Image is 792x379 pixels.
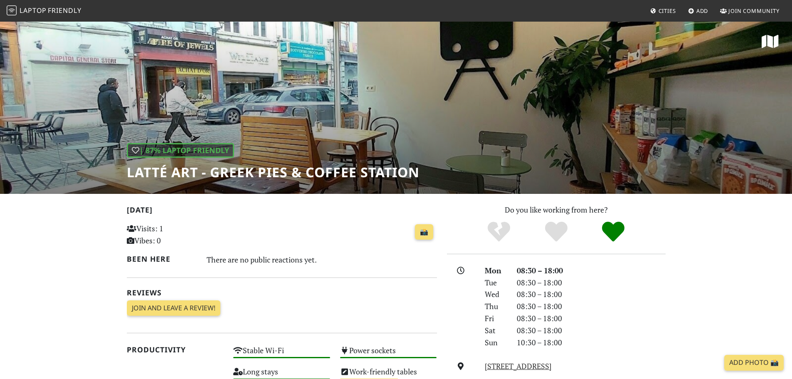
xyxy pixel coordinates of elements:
div: 08:30 – 18:00 [512,325,671,337]
div: 08:30 – 18:00 [512,288,671,300]
div: Yes [528,220,585,243]
div: Sun [480,337,511,349]
div: 08:30 – 18:00 [512,312,671,325]
div: 08:30 – 18:00 [512,265,671,277]
div: Fri [480,312,511,325]
h2: Productivity [127,345,224,354]
div: Sat [480,325,511,337]
div: There are no public reactions yet. [207,253,437,266]
div: 08:30 – 18:00 [512,300,671,312]
a: Add Photo 📸 [724,355,784,371]
a: Cities [647,3,679,18]
h1: Latté Art - Greek Pies & Coffee Station [127,164,419,180]
div: No [470,220,528,243]
div: Wed [480,288,511,300]
div: | 87% Laptop Friendly [127,143,234,158]
div: Tue [480,277,511,289]
span: Join Community [728,7,780,15]
div: 08:30 – 18:00 [512,277,671,289]
div: Stable Wi-Fi [228,344,335,365]
h2: Been here [127,255,197,263]
img: LaptopFriendly [7,5,17,15]
a: [STREET_ADDRESS] [485,361,552,371]
a: Join Community [717,3,783,18]
a: Add [685,3,712,18]
div: Definitely! [585,220,642,243]
span: Laptop [20,6,47,15]
div: Thu [480,300,511,312]
span: Cities [659,7,676,15]
div: 10:30 – 18:00 [512,337,671,349]
span: Friendly [48,6,81,15]
h2: Reviews [127,288,437,297]
a: Join and leave a review! [127,300,220,316]
a: LaptopFriendly LaptopFriendly [7,4,81,18]
p: Visits: 1 Vibes: 0 [127,223,224,247]
p: Do you like working from here? [447,204,666,216]
h2: [DATE] [127,206,437,218]
div: Power sockets [335,344,442,365]
a: 📸 [415,224,433,240]
span: Add [696,7,708,15]
div: Mon [480,265,511,277]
